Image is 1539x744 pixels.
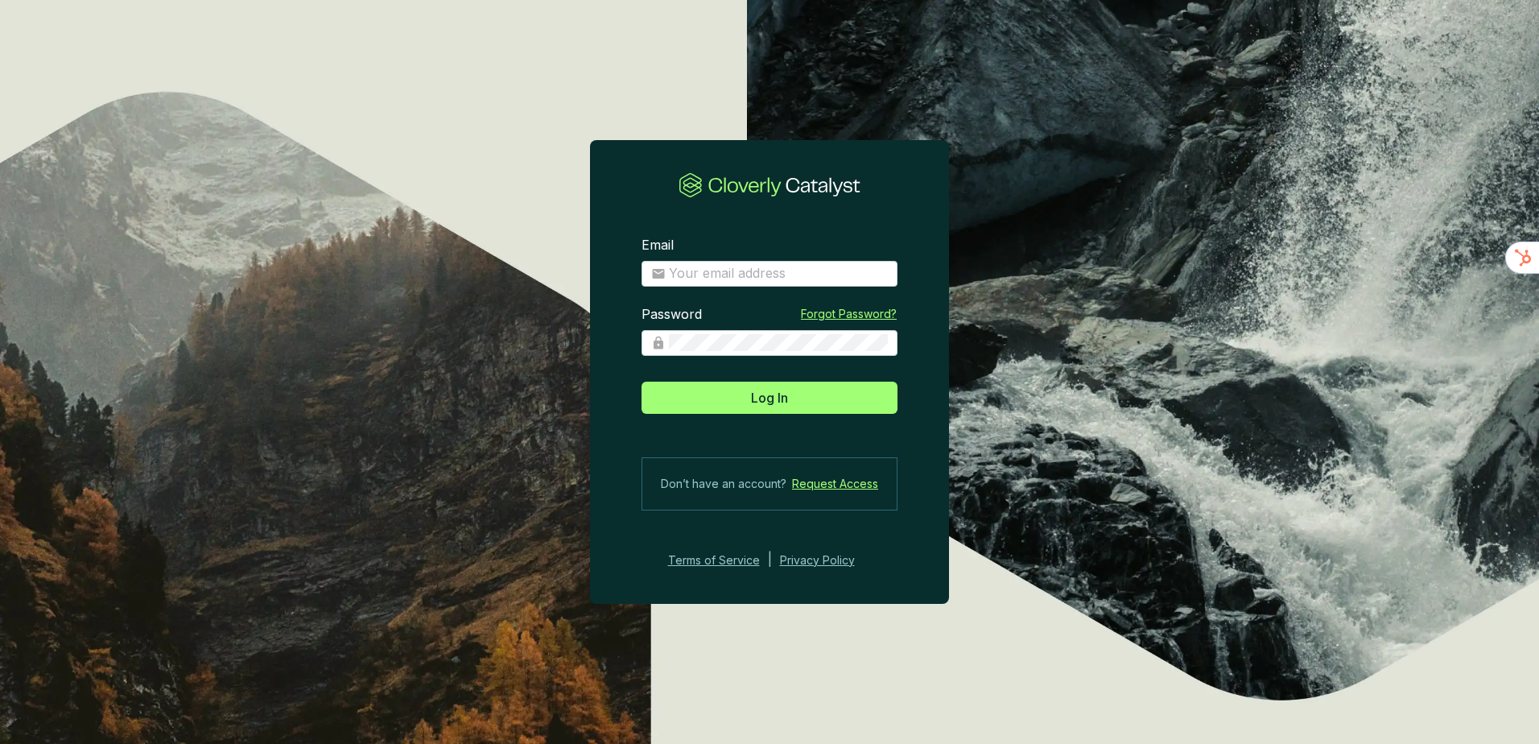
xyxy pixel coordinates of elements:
[780,551,877,570] a: Privacy Policy
[661,474,786,494] span: Don’t have an account?
[751,388,788,407] span: Log In
[669,334,888,352] input: Password
[663,551,760,570] a: Terms of Service
[801,306,897,322] a: Forgot Password?
[642,382,897,414] button: Log In
[669,265,888,283] input: Email
[768,551,772,570] div: |
[642,306,702,324] label: Password
[642,237,674,254] label: Email
[792,474,878,494] a: Request Access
